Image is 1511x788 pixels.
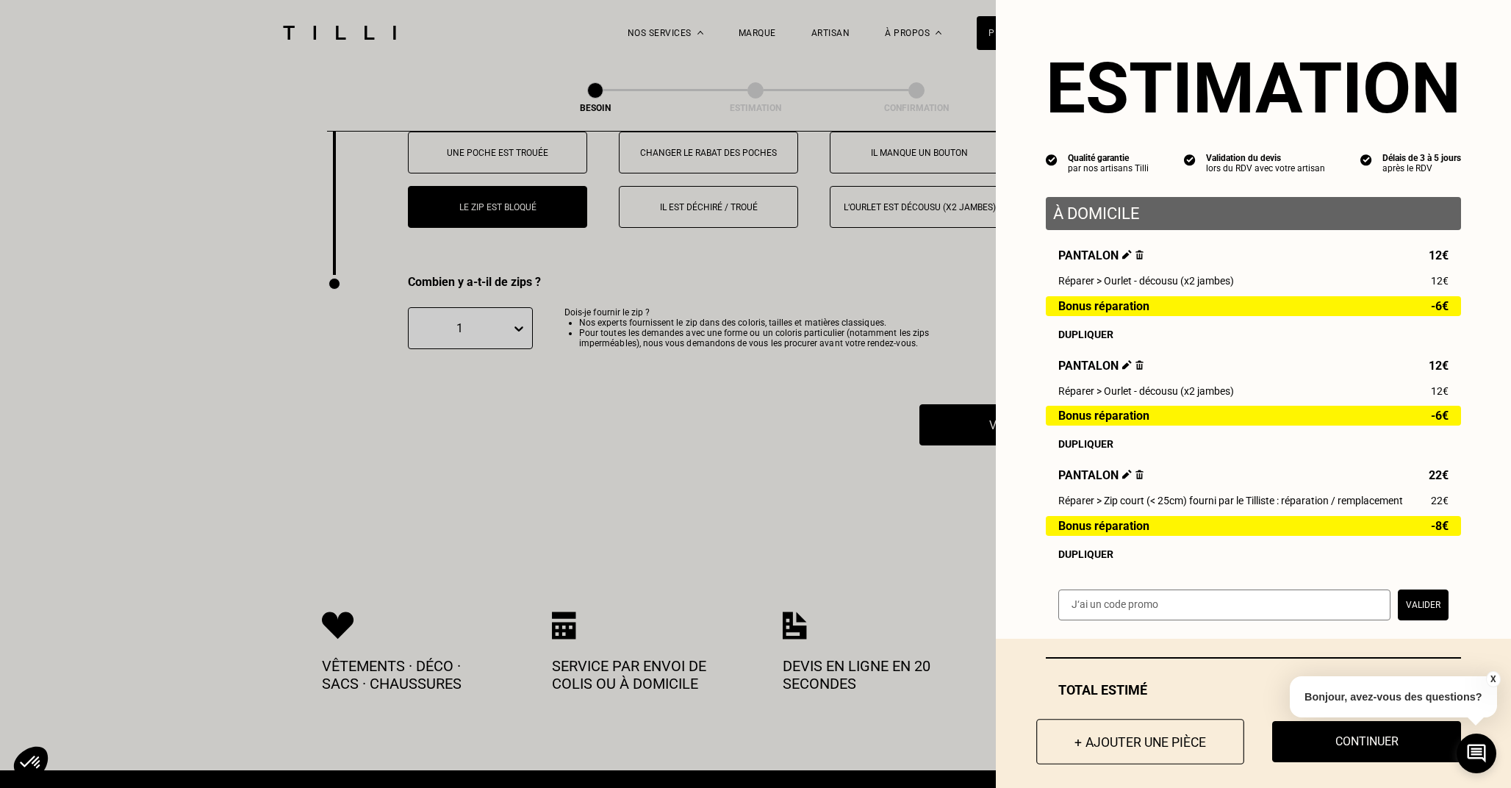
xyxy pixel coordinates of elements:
[1135,360,1144,370] img: Supprimer
[1429,359,1449,373] span: 12€
[1122,250,1132,259] img: Éditer
[1431,275,1449,287] span: 12€
[1122,360,1132,370] img: Éditer
[1206,163,1325,173] div: lors du RDV avec votre artisan
[1431,495,1449,506] span: 22€
[1290,676,1497,717] p: Bonjour, avez-vous des questions?
[1184,153,1196,166] img: icon list info
[1058,590,1390,620] input: J‘ai un code promo
[1429,468,1449,482] span: 22€
[1053,204,1454,223] p: À domicile
[1135,470,1144,479] img: Supprimer
[1058,520,1149,532] span: Bonus réparation
[1382,153,1461,163] div: Délais de 3 à 5 jours
[1431,385,1449,397] span: 12€
[1360,153,1372,166] img: icon list info
[1058,409,1149,422] span: Bonus réparation
[1046,682,1461,698] div: Total estimé
[1058,385,1234,397] span: Réparer > Ourlet - décousu (x2 jambes)
[1058,329,1449,340] div: Dupliquer
[1068,153,1149,163] div: Qualité garantie
[1036,719,1244,764] button: + Ajouter une pièce
[1431,300,1449,312] span: -6€
[1398,590,1449,620] button: Valider
[1058,248,1144,262] span: Pantalon
[1058,468,1144,482] span: Pantalon
[1135,250,1144,259] img: Supprimer
[1431,520,1449,532] span: -8€
[1046,47,1461,129] section: Estimation
[1206,153,1325,163] div: Validation du devis
[1382,163,1461,173] div: après le RDV
[1122,470,1132,479] img: Éditer
[1058,359,1144,373] span: Pantalon
[1058,548,1449,560] div: Dupliquer
[1058,495,1403,506] span: Réparer > Zip court (< 25cm) fourni par le Tilliste : réparation / remplacement
[1058,438,1449,450] div: Dupliquer
[1058,275,1234,287] span: Réparer > Ourlet - décousu (x2 jambes)
[1485,671,1500,687] button: X
[1058,300,1149,312] span: Bonus réparation
[1272,721,1461,762] button: Continuer
[1429,248,1449,262] span: 12€
[1068,163,1149,173] div: par nos artisans Tilli
[1046,153,1058,166] img: icon list info
[1431,409,1449,422] span: -6€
